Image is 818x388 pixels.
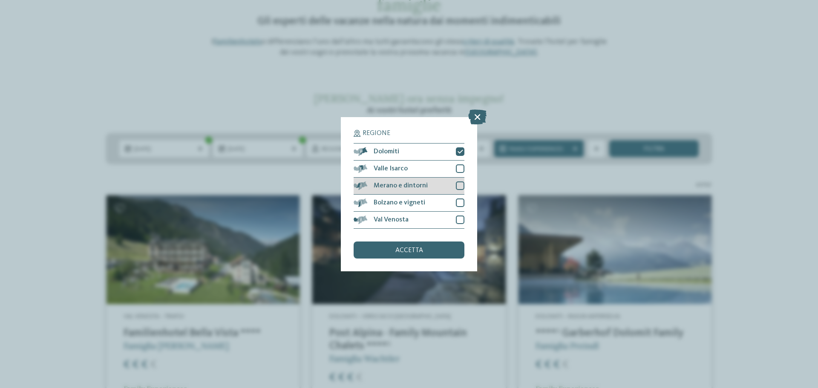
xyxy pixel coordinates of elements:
[363,130,390,137] span: Regione
[395,247,423,254] span: accetta
[374,216,409,223] span: Val Venosta
[374,199,425,206] span: Bolzano e vigneti
[374,148,399,155] span: Dolomiti
[374,165,408,172] span: Valle Isarco
[374,182,428,189] span: Merano e dintorni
